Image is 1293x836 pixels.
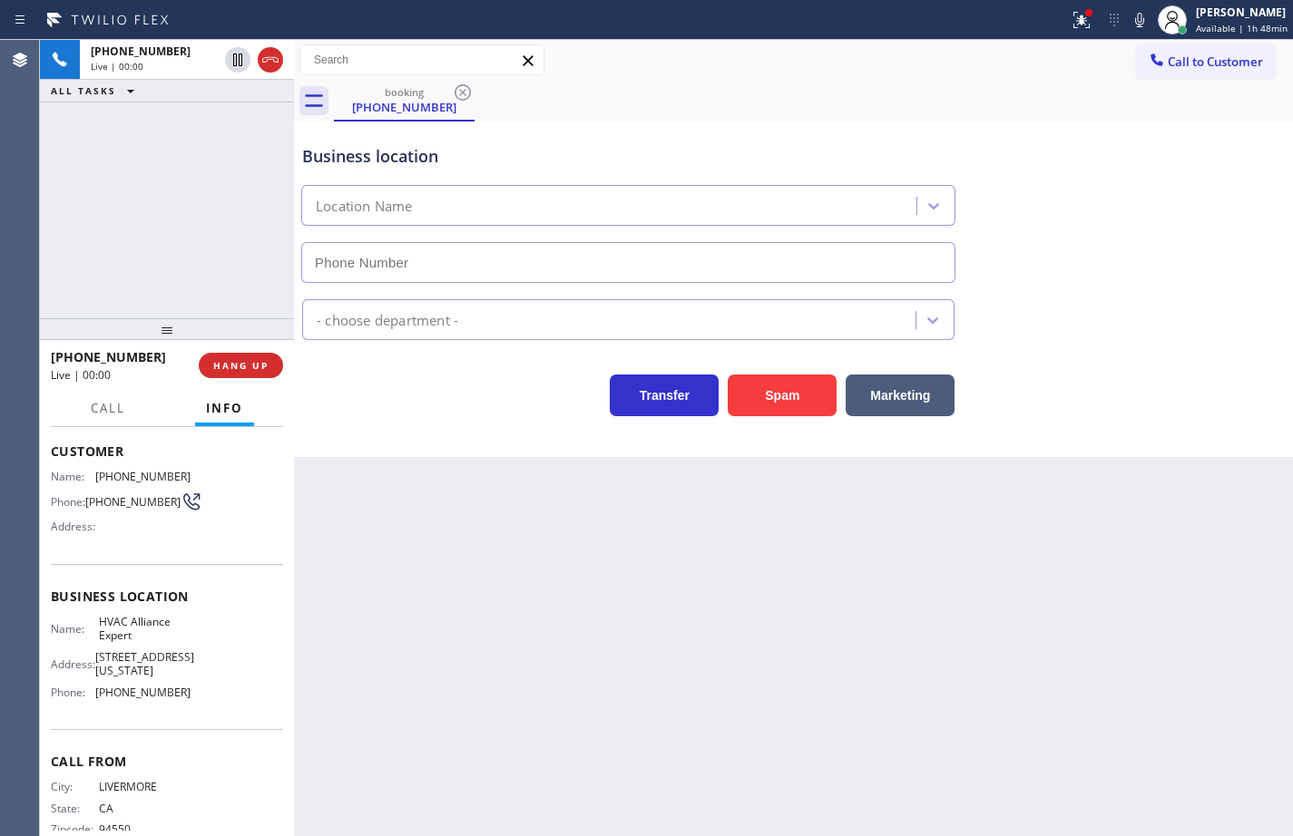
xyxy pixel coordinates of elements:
button: HANG UP [199,353,283,378]
button: Transfer [610,374,719,416]
span: Address: [51,520,99,533]
span: Customer [51,442,283,460]
span: 94550 [99,822,190,836]
span: [PHONE_NUMBER] [85,495,181,509]
span: Live | 00:00 [91,60,143,73]
button: Spam [728,374,837,416]
div: Business location [302,144,955,169]
input: Phone Number [301,242,955,283]
div: - choose department - [317,309,458,330]
span: Call [91,400,125,416]
span: Business location [51,588,283,605]
span: Phone: [51,495,85,509]
div: [PERSON_NAME] [1196,5,1288,20]
button: Call [80,391,136,426]
span: HANG UP [213,359,269,372]
span: State: [51,802,99,815]
span: LIVERMORE [99,780,190,793]
span: [STREET_ADDRESS][US_STATE] [95,650,194,678]
span: Name: [51,622,99,636]
span: Zipcode: [51,822,99,836]
span: Info [206,400,243,416]
button: Call to Customer [1136,44,1275,79]
span: Live | 00:00 [51,367,111,383]
button: Info [195,391,254,426]
span: Call From [51,753,283,770]
span: [PHONE_NUMBER] [95,470,191,483]
div: Location Name [316,196,413,217]
button: Hold Customer [225,47,250,73]
span: Call to Customer [1168,53,1263,70]
span: ALL TASKS [51,84,116,97]
span: [PHONE_NUMBER] [91,44,191,59]
button: Mute [1127,7,1152,33]
span: City: [51,780,99,793]
span: Name: [51,470,95,483]
span: Address: [51,657,95,671]
button: Hang up [258,47,283,73]
div: [PHONE_NUMBER] [336,99,473,115]
input: Search [300,45,544,74]
button: ALL TASKS [40,80,152,102]
button: Marketing [846,374,955,416]
span: HVAC Alliance Expert [99,615,190,643]
span: [PHONE_NUMBER] [51,348,166,365]
div: (925) 667-6662 [336,81,473,120]
span: Phone: [51,685,95,699]
div: booking [336,85,473,99]
span: CA [99,802,190,815]
span: Available | 1h 48min [1196,22,1288,34]
span: [PHONE_NUMBER] [95,685,191,699]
